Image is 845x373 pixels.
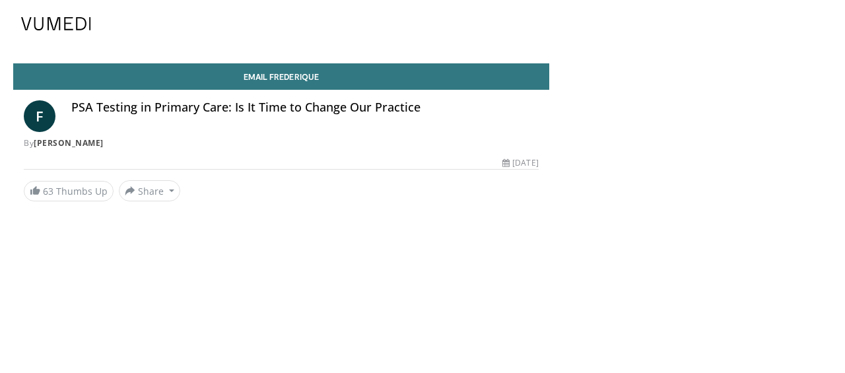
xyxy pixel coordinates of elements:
a: [PERSON_NAME] [34,137,104,149]
button: Share [119,180,180,201]
a: 63 Thumbs Up [24,181,114,201]
h4: PSA Testing in Primary Care: Is It Time to Change Our Practice [71,100,539,115]
a: F [24,100,55,132]
div: [DATE] [502,157,538,169]
img: VuMedi Logo [21,17,91,30]
span: 63 [43,185,53,197]
div: By [24,137,539,149]
a: Email Frederique [13,63,549,90]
